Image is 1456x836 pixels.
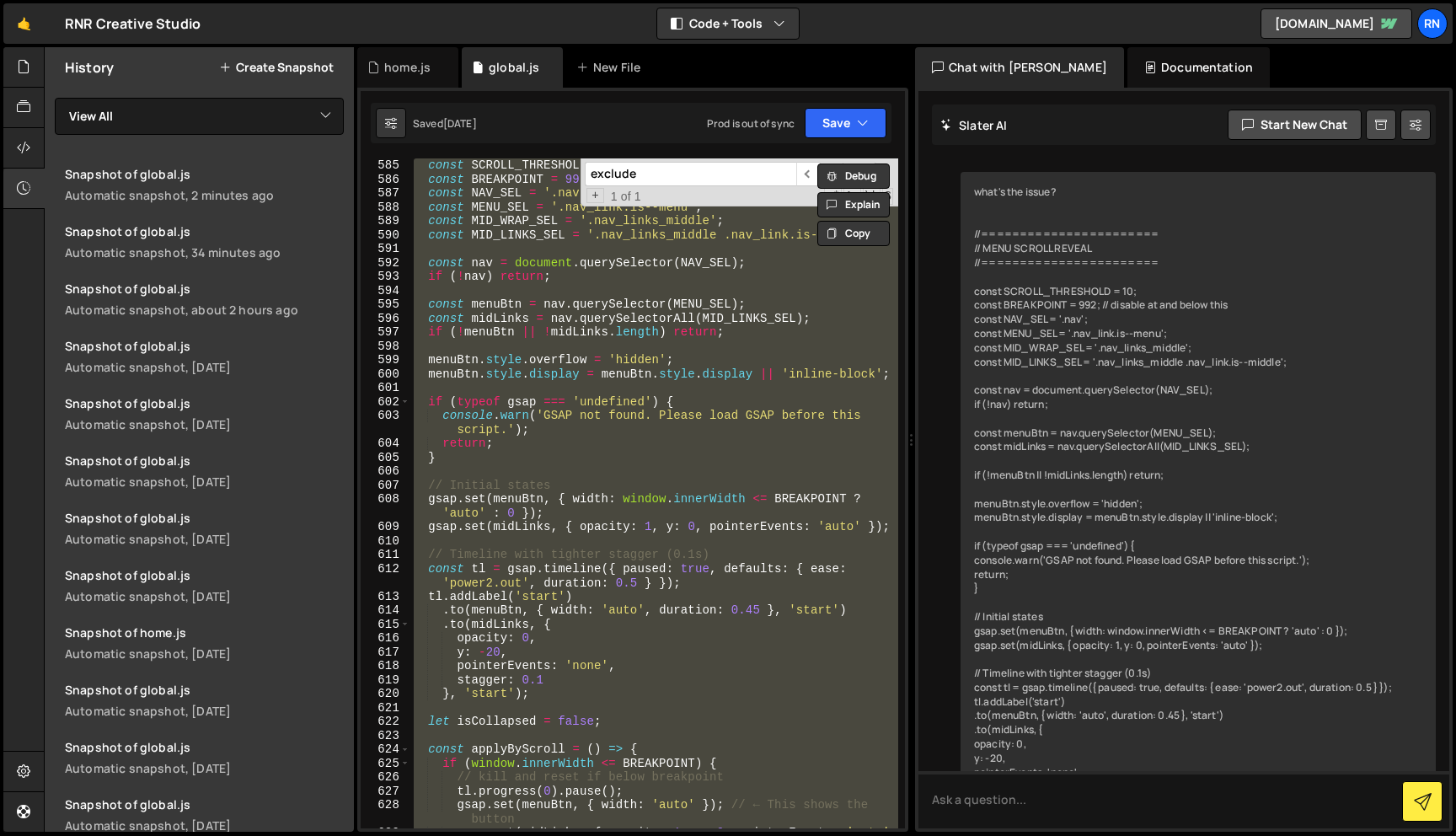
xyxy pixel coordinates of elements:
button: Debug [817,163,890,189]
button: Explain [817,192,890,217]
div: 607 [361,479,410,493]
div: 586 [361,173,410,187]
a: Snapshot of global.js Automatic snapshot, [DATE] [55,729,354,786]
button: Copy [817,221,890,246]
span: ​ [796,162,820,186]
div: Automatic snapshot, [DATE] [65,359,344,375]
div: Documentation [1127,47,1270,88]
a: Snapshot of global.js Automatic snapshot, [DATE] [55,442,354,500]
div: 628 [361,798,410,826]
a: Snapshot of global.js Automatic snapshot, 2 minutes ago [55,156,354,213]
a: Snapshot of home.js Automatic snapshot, [DATE] [55,614,354,672]
div: Snapshot of global.js [65,453,344,469]
a: 🤙 [3,3,45,44]
div: 589 [361,214,410,228]
div: [DATE] [443,116,477,131]
div: 588 [361,201,410,215]
div: 602 [361,395,410,410]
div: 619 [361,673,410,688]
div: 612 [361,562,410,590]
h2: Slater AI [940,117,1008,133]
div: 592 [361,256,410,271]
div: Automatic snapshot, [DATE] [65,531,344,547]
div: Snapshot of global.js [65,682,344,698]
h2: History [65,58,114,77]
div: Snapshot of global.js [65,338,344,354]
div: Snapshot of global.js [65,567,344,583]
div: 604 [361,437,410,451]
div: 606 [361,464,410,479]
div: 618 [361,659,410,673]
div: 610 [361,534,410,549]
div: 616 [361,631,410,646]
div: Automatic snapshot, [DATE] [65,703,344,719]
a: RN [1417,8,1448,39]
div: 623 [361,729,410,743]
div: Prod is out of sync [707,116,795,131]
div: 621 [361,701,410,715]
a: Snapshot of global.js Automatic snapshot, about 2 hours ago [55,271,354,328]
div: 595 [361,297,410,312]
div: Automatic snapshot, about 2 hours ago [65,302,344,318]
div: 627 [361,785,410,799]
div: Snapshot of global.js [65,281,344,297]
div: 598 [361,340,410,354]
div: 591 [361,242,410,256]
div: Snapshot of global.js [65,166,344,182]
a: Snapshot of global.js Automatic snapshot, 34 minutes ago [55,213,354,271]
div: 601 [361,381,410,395]
div: 603 [361,409,410,437]
a: Snapshot of global.js Automatic snapshot, [DATE] [55,385,354,442]
div: global.js [489,59,539,76]
div: Automatic snapshot, [DATE] [65,474,344,490]
div: Saved [413,116,477,131]
div: 605 [361,451,410,465]
div: New File [576,59,647,76]
div: 614 [361,603,410,618]
button: Start new chat [1228,110,1362,140]
span: 1 of 1 [604,190,648,204]
a: Snapshot of global.js Automatic snapshot, [DATE] [55,328,354,385]
div: 593 [361,270,410,284]
div: 608 [361,492,410,520]
div: Snapshot of global.js [65,223,344,239]
a: Snapshot of global.js Automatic snapshot, [DATE] [55,500,354,557]
div: Automatic snapshot, [DATE] [65,817,344,833]
div: 590 [361,228,410,243]
div: Snapshot of global.js [65,395,344,411]
div: 597 [361,325,410,340]
div: 596 [361,312,410,326]
div: Chat with [PERSON_NAME] [915,47,1124,88]
div: 585 [361,158,410,173]
div: RNR Creative Studio [65,13,201,34]
a: Snapshot of global.js Automatic snapshot, [DATE] [55,672,354,729]
div: 594 [361,284,410,298]
div: 611 [361,548,410,562]
div: 626 [361,770,410,785]
div: 624 [361,742,410,757]
input: Search for [585,162,796,186]
div: 600 [361,367,410,382]
div: 625 [361,757,410,771]
div: Snapshot of global.js [65,796,344,812]
button: Code + Tools [657,8,799,39]
div: 615 [361,618,410,632]
div: Snapshot of home.js [65,624,344,640]
div: 613 [361,590,410,604]
div: 609 [361,520,410,534]
div: home.js [384,59,431,76]
div: Automatic snapshot, [DATE] [65,646,344,662]
button: Create Snapshot [219,61,334,74]
a: [DOMAIN_NAME] [1261,8,1412,39]
div: 599 [361,353,410,367]
div: Automatic snapshot, [DATE] [65,760,344,776]
div: 622 [361,715,410,729]
div: Automatic snapshot, [DATE] [65,588,344,604]
div: 617 [361,646,410,660]
a: Snapshot of global.js Automatic snapshot, [DATE] [55,557,354,614]
div: 587 [361,186,410,201]
button: Save [805,108,886,138]
span: Toggle Replace mode [586,188,604,204]
div: Automatic snapshot, 34 minutes ago [65,244,344,260]
div: Snapshot of global.js [65,510,344,526]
